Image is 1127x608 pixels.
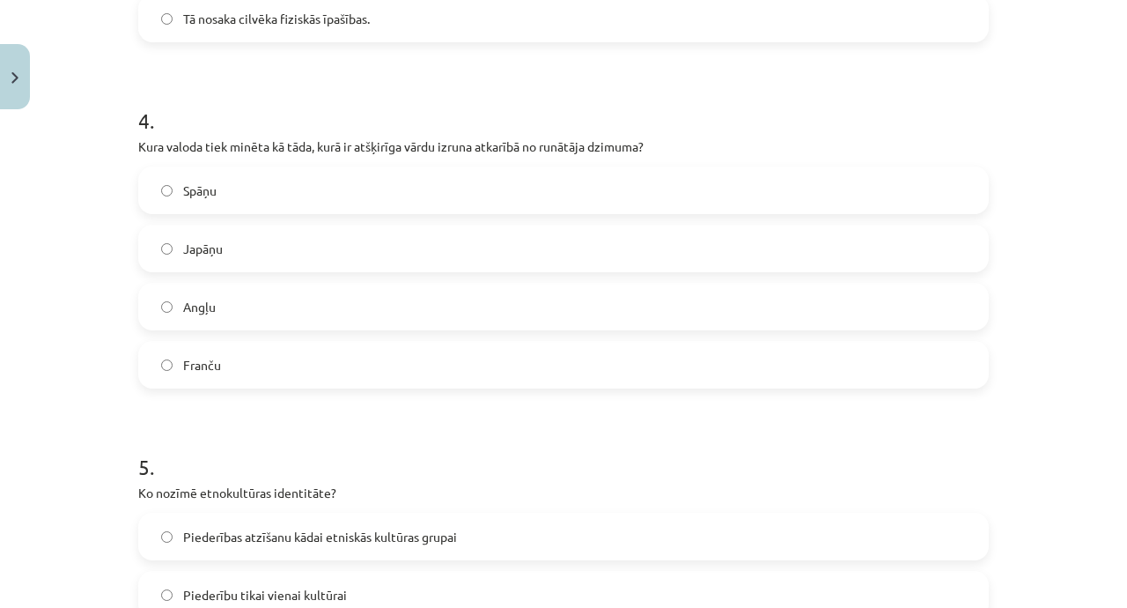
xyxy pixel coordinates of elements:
span: Spāņu [183,182,217,200]
h1: 5 . [138,424,989,478]
input: Angļu [161,301,173,313]
p: Kura valoda tiek minēta kā tāda, kurā ir atšķirīga vārdu izruna atkarībā no runātāja dzimuma? [138,137,989,156]
input: Franču [161,360,173,371]
input: Spāņu [161,185,173,196]
span: Franču [183,356,221,374]
img: icon-close-lesson-0947bae3869378f0d4975bcd49f059093ad1ed9edebbc8119c70593378902aed.svg [11,72,18,84]
input: Japāņu [161,243,173,255]
input: Tā nosaka cilvēka fiziskās īpašības. [161,13,173,25]
span: Piederības atzīšanu kādai etniskās kultūras grupai [183,528,457,546]
p: Ko nozīmē etnokultūras identitāte? [138,484,989,502]
h1: 4 . [138,78,989,132]
span: Piederību tikai vienai kultūrai [183,586,347,604]
input: Piederības atzīšanu kādai etniskās kultūras grupai [161,531,173,543]
span: Tā nosaka cilvēka fiziskās īpašības. [183,10,370,28]
span: Angļu [183,298,216,316]
span: Japāņu [183,240,223,258]
input: Piederību tikai vienai kultūrai [161,589,173,601]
